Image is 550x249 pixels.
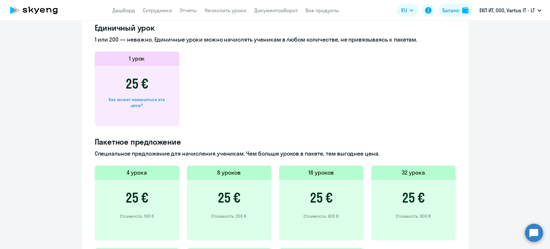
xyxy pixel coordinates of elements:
[305,7,339,14] a: Все продукты
[308,168,334,177] h5: 16 уроков
[126,76,148,91] h3: 25 €
[304,213,339,219] p: Стоимость: 400 €
[396,213,431,219] p: Стоимость: 800 €
[126,190,148,206] h3: 25 €
[402,190,424,206] h3: 25 €
[401,6,407,14] span: RU
[462,7,468,14] img: balance
[120,213,154,219] p: Стоимость: 100 €
[129,54,145,63] h5: 1 урок
[479,6,535,14] p: ЕКП ИТ, ООО, Vartus IT - LT
[95,137,456,147] h4: Пакетное предложение
[205,7,246,14] a: Начислить уроки
[95,23,456,33] h4: Единичный урок
[217,168,241,177] h5: 8 уроков
[442,6,459,14] div: Баланс
[127,168,147,177] h5: 4 урока
[310,190,332,206] h3: 25 €
[476,3,545,18] button: ЕКП ИТ, ООО, Vartus IT - LT
[439,4,472,17] button: Балансbalance
[95,35,456,44] p: 1 или 200 — неважно. Единичные уроки можно начислять ученикам в любом количестве, не привязываясь...
[218,190,240,206] h3: 25 €
[254,7,298,14] a: Документооборот
[211,213,246,219] p: Стоимость: 200 €
[402,168,425,177] h5: 32 урока
[95,149,456,158] p: Специальное предложение для начисления ученикам. Чем больше уроков в пакете, тем выгоднее цена.
[143,7,172,14] a: Сотрудники
[397,4,418,17] button: RU
[180,7,197,14] a: Отчеты
[105,97,169,108] div: Как может измениться эта цена?
[112,7,135,14] a: Дашборд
